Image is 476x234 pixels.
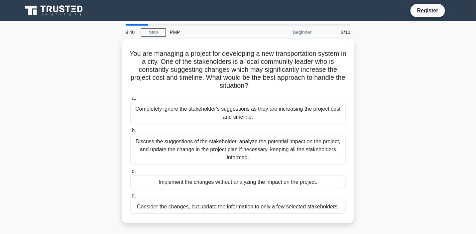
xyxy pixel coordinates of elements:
span: a. [132,95,136,101]
div: Consider the changes, but update the information to only a few selected stakeholders. [130,200,346,214]
h5: You are managing a project for developing a new transportation system in a city. One of the stake... [130,50,346,90]
div: Discuss the suggestions of the stakeholder, analyze the potential impact on the project, and upda... [130,135,346,165]
a: Stop [141,28,166,37]
span: c. [132,168,136,174]
div: 2/10 [315,26,354,39]
span: b. [132,128,136,133]
div: Completely ignore the stakeholder's suggestions as they are increasing the project cost and timel... [130,102,346,124]
div: Implement the changes without analyzing the impact on the project. [130,175,346,189]
div: 9:40 [122,26,141,39]
a: Register [413,6,442,15]
div: PMP [166,26,257,39]
div: Beginner [257,26,315,39]
span: d. [132,193,136,198]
